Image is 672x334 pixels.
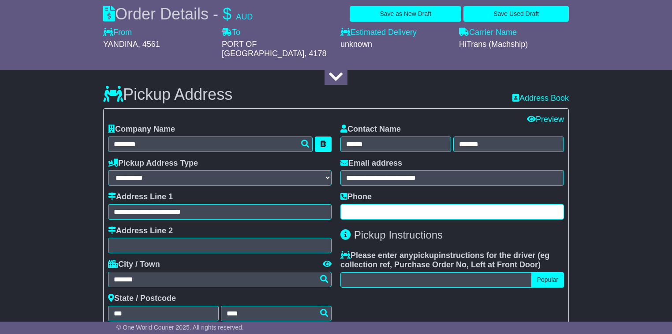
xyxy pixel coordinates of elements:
[527,115,564,124] a: Preview
[103,4,253,23] div: Order Details -
[116,324,244,331] span: © One World Courier 2025. All rights reserved.
[304,49,326,58] span: , 4178
[340,251,564,270] label: Please enter any instructions for the driver ( )
[108,159,198,168] label: Pickup Address Type
[108,125,175,134] label: Company Name
[236,12,253,21] span: AUD
[103,86,232,103] h3: Pickup Address
[340,159,402,168] label: Email address
[103,28,132,38] label: From
[222,40,304,58] span: PORT OF [GEOGRAPHIC_DATA]
[459,28,517,38] label: Carrier Name
[463,6,569,22] button: Save Used Draft
[512,94,569,103] a: Address Book
[340,251,549,269] span: eg collection ref, Purchase Order No, Left at Front Door
[340,192,372,202] label: Phone
[108,192,173,202] label: Address Line 1
[340,125,401,134] label: Contact Name
[340,40,450,49] div: unknown
[413,251,439,260] span: pickup
[138,40,160,49] span: , 4561
[350,6,461,22] button: Save as New Draft
[108,260,160,269] label: City / Town
[340,28,450,38] label: Estimated Delivery
[459,40,569,49] div: HiTrans (Machship)
[108,294,176,304] label: State / Postcode
[223,5,231,23] span: $
[108,226,173,236] label: Address Line 2
[103,40,138,49] span: YANDINA
[354,229,443,241] span: Pickup Instructions
[531,272,564,288] button: Popular
[222,28,240,38] label: To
